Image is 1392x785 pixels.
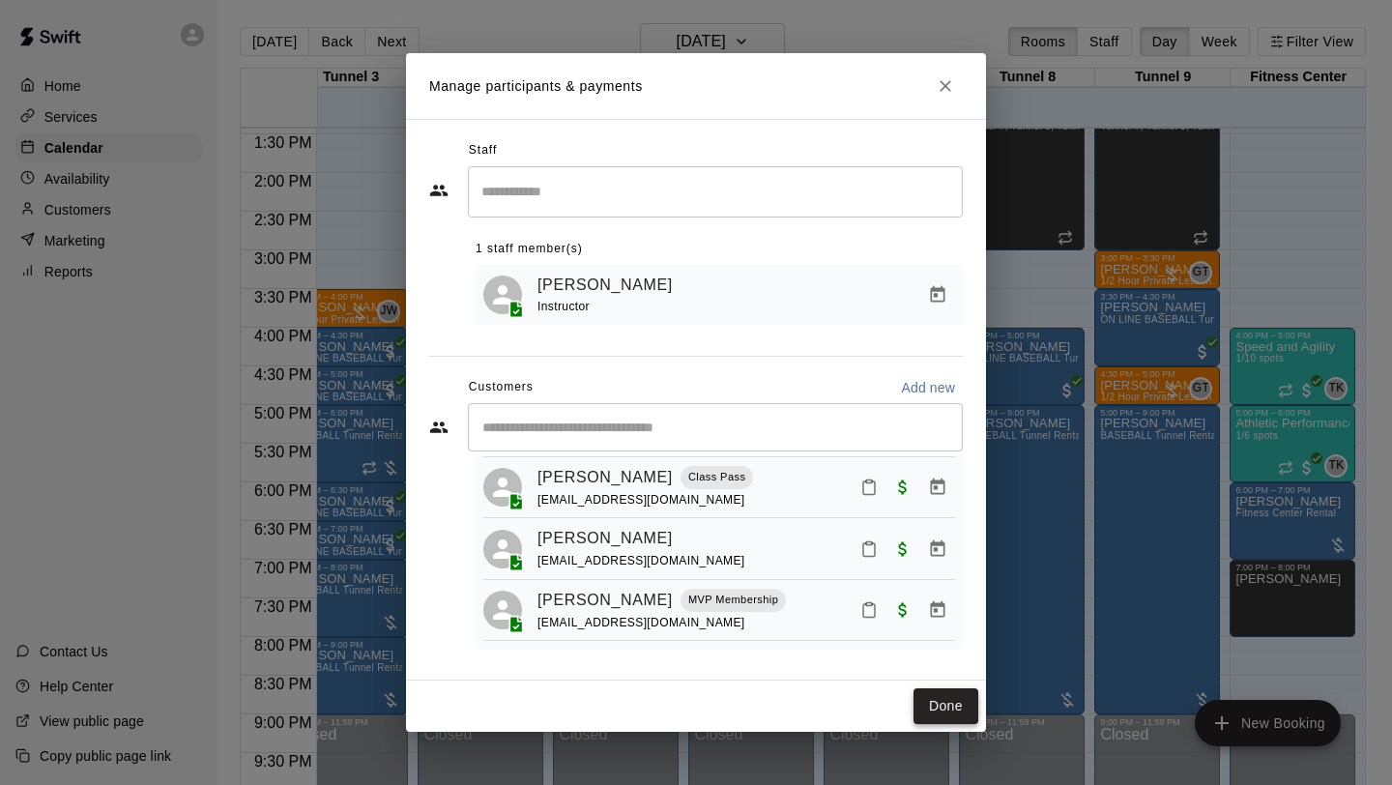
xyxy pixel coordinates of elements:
[537,465,673,490] a: [PERSON_NAME]
[468,166,963,218] div: Search staff
[469,372,534,403] span: Customers
[468,403,963,451] div: Start typing to search customers...
[537,588,673,613] a: [PERSON_NAME]
[429,76,643,97] p: Manage participants & payments
[913,688,978,724] button: Done
[688,469,745,485] p: Class Pass
[483,468,522,507] div: Evan Masog
[920,532,955,567] button: Manage bookings & payment
[885,478,920,494] span: Paid with Credit
[920,593,955,627] button: Manage bookings & payment
[429,418,449,437] svg: Customers
[483,276,522,314] div: Joey Wozniak
[901,378,955,397] p: Add new
[537,616,745,629] span: [EMAIL_ADDRESS][DOMAIN_NAME]
[853,471,885,504] button: Mark attendance
[537,273,673,298] a: [PERSON_NAME]
[853,533,885,566] button: Mark attendance
[920,277,955,312] button: Manage bookings & payment
[483,530,522,568] div: Jaxson Clark
[885,600,920,617] span: Paid with Credit
[537,526,673,551] a: [PERSON_NAME]
[469,135,497,166] span: Staff
[928,69,963,103] button: Close
[429,181,449,200] svg: Staff
[853,594,885,626] button: Mark attendance
[537,554,745,567] span: [EMAIL_ADDRESS][DOMAIN_NAME]
[688,592,778,608] p: MVP Membership
[893,372,963,403] button: Add new
[885,539,920,556] span: Paid with Credit
[483,591,522,629] div: Lawrence Primus
[476,234,583,265] span: 1 staff member(s)
[920,470,955,505] button: Manage bookings & payment
[537,300,590,313] span: Instructor
[537,493,745,507] span: [EMAIL_ADDRESS][DOMAIN_NAME]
